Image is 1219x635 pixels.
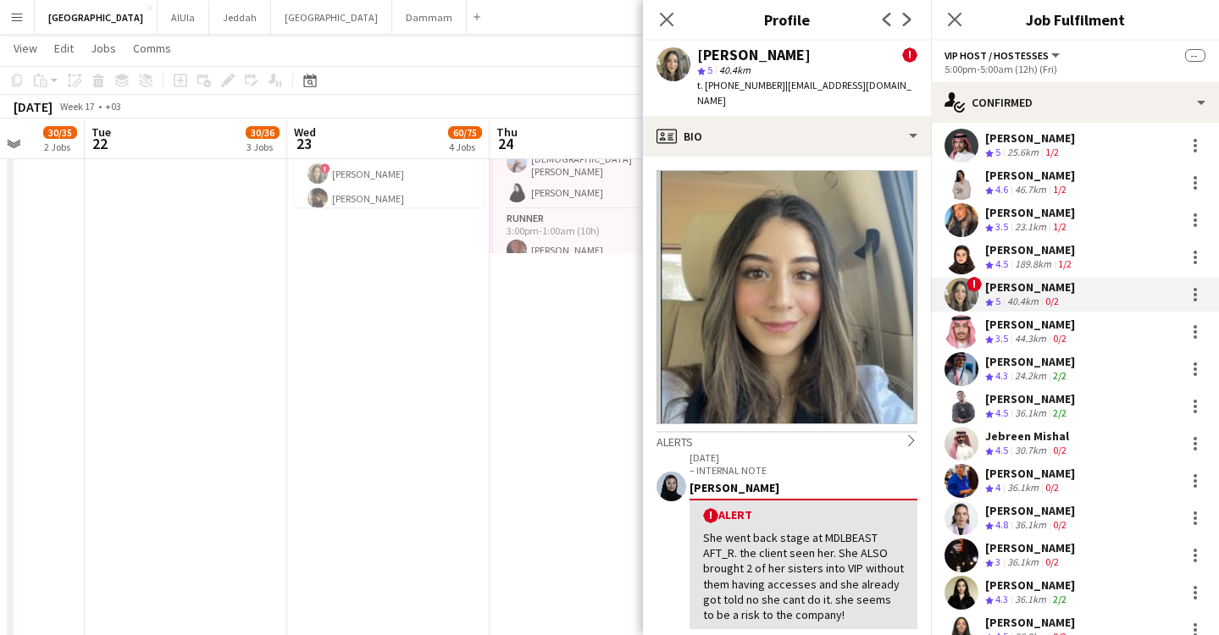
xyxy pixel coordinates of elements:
span: 30/36 [246,126,280,139]
div: 2 Jobs [44,141,76,153]
app-skills-label: 2/2 [1053,369,1067,382]
div: 40.4km [1004,295,1042,309]
div: [PERSON_NAME] [690,480,917,495]
div: Alerts [657,431,917,450]
div: [PERSON_NAME] [985,615,1075,630]
div: [PERSON_NAME] [985,130,1075,146]
span: Edit [54,41,74,56]
div: [PERSON_NAME] [985,577,1075,593]
a: View [7,37,44,59]
app-skills-label: 1/2 [1053,220,1067,233]
span: 4.5 [995,406,1008,419]
div: 30.7km [1011,444,1050,458]
span: ! [902,47,917,63]
div: 46.7km [1011,183,1050,197]
div: 189.8km [1011,257,1055,272]
span: 3.5 [995,332,1008,345]
button: AlUla [158,1,209,34]
span: 4.3 [995,369,1008,382]
span: 60/75 [448,126,482,139]
div: She went back stage at MDLBEAST AFT_R. the client seen her. She ALSO brought 2 of her sisters int... [703,530,904,622]
div: 36.1km [1011,406,1050,421]
span: ! [320,163,330,174]
app-skills-label: 0/2 [1053,444,1067,456]
button: [GEOGRAPHIC_DATA] [35,1,158,34]
span: 40.4km [716,63,754,76]
span: 24 [494,134,518,153]
span: | [EMAIL_ADDRESS][DOMAIN_NAME] [697,79,911,107]
span: 4.5 [995,444,1008,456]
div: 36.1km [1011,593,1050,607]
div: [DATE] [14,98,53,115]
a: Comms [126,37,178,59]
span: 4 [995,481,1000,494]
app-skills-label: 1/2 [1058,257,1072,270]
div: 44.3km [1011,332,1050,346]
span: t. [PHONE_NUMBER] [697,79,785,91]
span: Tue [91,124,111,140]
button: Dammam [392,1,467,34]
span: 30/35 [43,126,77,139]
span: 5 [995,146,1000,158]
div: 36.1km [1004,481,1042,495]
div: [PERSON_NAME] [985,279,1075,295]
app-skills-label: 1/2 [1045,146,1059,158]
app-skills-label: 0/2 [1053,332,1067,345]
span: 5 [707,63,712,76]
span: VIP Host / Hostesses [945,49,1049,62]
h3: Profile [643,8,931,30]
span: Wed [294,124,316,140]
div: +03 [105,100,121,113]
div: 24.2km [1011,369,1050,384]
div: [PERSON_NAME] [985,205,1075,220]
span: Comms [133,41,171,56]
button: Jeddah [209,1,271,34]
a: Edit [47,37,80,59]
span: -- [1185,49,1205,62]
div: 36.1km [1011,518,1050,533]
div: 36.1km [1004,555,1042,570]
app-skills-label: 2/2 [1053,406,1067,419]
div: Confirmed [931,82,1219,123]
div: [PERSON_NAME] [985,354,1075,369]
span: View [14,41,37,56]
app-card-role: Runner2/23:00pm-1:00am (10h)[PERSON_NAME] [493,209,683,291]
span: 4.3 [995,593,1008,605]
img: Crew avatar or photo [657,170,917,424]
div: Bio [643,116,931,157]
app-skills-label: 0/2 [1053,518,1067,531]
span: 4.5 [995,257,1008,270]
span: ! [703,508,718,523]
span: Thu [496,124,518,140]
div: [PERSON_NAME] [697,47,811,63]
span: ! [967,277,982,292]
div: 5:00pm-5:00am (12h) (Fri) [945,63,1205,75]
div: [PERSON_NAME] [985,391,1075,406]
span: 3.5 [995,220,1008,233]
div: [PERSON_NAME] [985,503,1075,518]
span: 5 [995,295,1000,307]
div: Alert [703,507,904,523]
app-skills-label: 0/2 [1045,481,1059,494]
app-skills-label: 2/2 [1053,593,1067,605]
app-skills-label: 0/2 [1045,555,1059,568]
span: 4.8 [995,518,1008,531]
span: Jobs [91,41,116,56]
div: 23.1km [1011,220,1050,235]
a: Jobs [84,37,123,59]
app-card-role: Registration2/23:00pm-1:00am (10h)[DEMOGRAPHIC_DATA][PERSON_NAME][PERSON_NAME] [493,122,683,209]
span: 23 [291,134,316,153]
app-skills-label: 0/2 [1045,295,1059,307]
div: 3 Jobs [247,141,279,153]
span: Week 17 [56,100,98,113]
p: – INTERNAL NOTE [690,464,917,477]
div: 25.6km [1004,146,1042,160]
button: [GEOGRAPHIC_DATA] [271,1,392,34]
div: [PERSON_NAME] [985,168,1075,183]
span: 4.6 [995,183,1008,196]
div: [PERSON_NAME] [985,242,1075,257]
p: [DATE] [690,451,917,464]
span: 22 [89,134,111,153]
h3: Job Fulfilment [931,8,1219,30]
div: [PERSON_NAME] [985,466,1075,481]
